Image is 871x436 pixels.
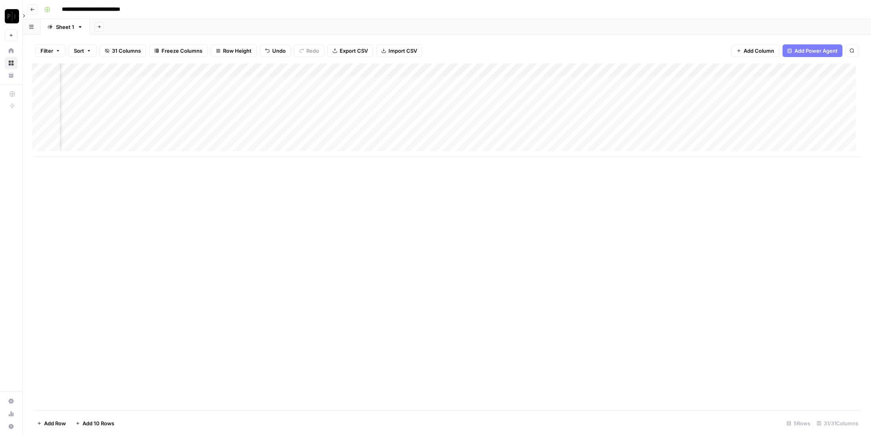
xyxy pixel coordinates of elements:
[5,395,17,407] a: Settings
[5,9,19,23] img: Paragon (Prod) Logo
[40,47,53,55] span: Filter
[731,44,779,57] button: Add Column
[32,417,71,430] button: Add Row
[5,6,17,26] button: Workspace: Paragon (Prod)
[162,47,202,55] span: Freeze Columns
[74,47,84,55] span: Sort
[5,57,17,69] a: Browse
[44,419,66,427] span: Add Row
[5,69,17,82] a: Your Data
[69,44,96,57] button: Sort
[56,23,74,31] div: Sheet 1
[5,407,17,420] a: Usage
[794,47,838,55] span: Add Power Agent
[211,44,257,57] button: Row Height
[5,44,17,57] a: Home
[149,44,208,57] button: Freeze Columns
[783,417,813,430] div: 5 Rows
[327,44,373,57] button: Export CSV
[783,44,842,57] button: Add Power Agent
[813,417,861,430] div: 31/31 Columns
[294,44,324,57] button: Redo
[388,47,417,55] span: Import CSV
[340,47,368,55] span: Export CSV
[260,44,291,57] button: Undo
[5,420,17,433] button: Help + Support
[272,47,286,55] span: Undo
[223,47,252,55] span: Row Height
[35,44,65,57] button: Filter
[100,44,146,57] button: 31 Columns
[71,417,119,430] button: Add 10 Rows
[40,19,90,35] a: Sheet 1
[744,47,774,55] span: Add Column
[112,47,141,55] span: 31 Columns
[376,44,422,57] button: Import CSV
[306,47,319,55] span: Redo
[83,419,114,427] span: Add 10 Rows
